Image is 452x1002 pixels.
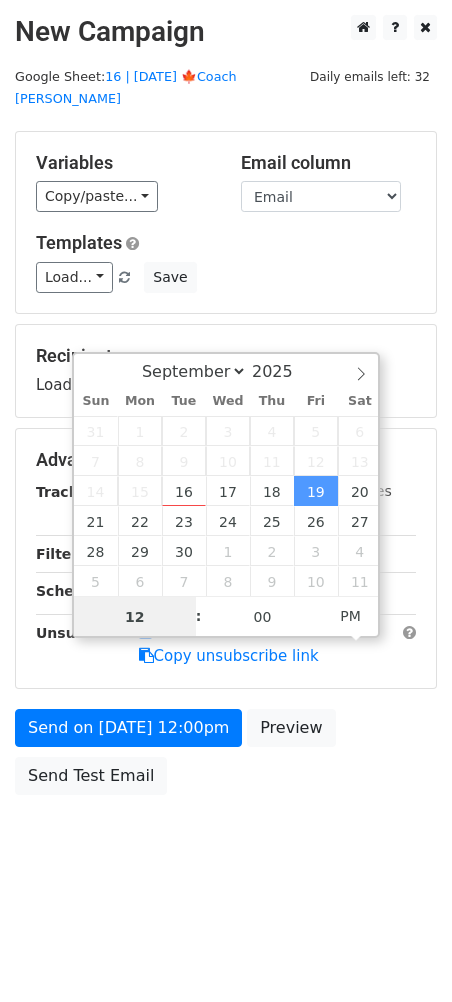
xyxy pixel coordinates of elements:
[118,476,162,506] span: September 15, 2025
[294,416,338,446] span: September 5, 2025
[36,152,211,174] h5: Variables
[294,566,338,596] span: October 10, 2025
[338,536,382,566] span: October 4, 2025
[294,536,338,566] span: October 3, 2025
[196,596,202,636] span: :
[162,536,206,566] span: September 30, 2025
[144,262,196,293] button: Save
[36,345,416,367] h5: Recipients
[250,536,294,566] span: October 2, 2025
[74,446,118,476] span: September 7, 2025
[206,566,250,596] span: October 8, 2025
[294,506,338,536] span: September 26, 2025
[294,395,338,408] span: Fri
[338,476,382,506] span: September 20, 2025
[303,66,437,88] span: Daily emails left: 32
[139,647,319,665] a: Copy unsubscribe link
[323,596,378,636] span: Click to toggle
[206,416,250,446] span: September 3, 2025
[15,709,242,747] a: Send on [DATE] 12:00pm
[74,536,118,566] span: September 28, 2025
[250,476,294,506] span: September 18, 2025
[250,446,294,476] span: September 11, 2025
[74,395,118,408] span: Sun
[118,416,162,446] span: September 1, 2025
[36,546,87,562] strong: Filters
[36,484,103,500] strong: Tracking
[36,181,158,212] a: Copy/paste...
[36,625,134,641] strong: Unsubscribe
[162,566,206,596] span: October 7, 2025
[118,536,162,566] span: September 29, 2025
[338,395,382,408] span: Sat
[118,506,162,536] span: September 22, 2025
[162,416,206,446] span: September 2, 2025
[36,262,113,293] a: Load...
[206,395,250,408] span: Wed
[338,416,382,446] span: September 6, 2025
[250,506,294,536] span: September 25, 2025
[162,395,206,408] span: Tue
[162,446,206,476] span: September 9, 2025
[250,566,294,596] span: October 9, 2025
[241,152,416,174] h5: Email column
[36,232,122,253] a: Templates
[206,446,250,476] span: September 10, 2025
[74,597,196,637] input: Hour
[15,15,437,49] h2: New Campaign
[74,476,118,506] span: September 14, 2025
[162,476,206,506] span: September 16, 2025
[338,446,382,476] span: September 13, 2025
[162,506,206,536] span: September 23, 2025
[202,597,324,637] input: Minute
[250,416,294,446] span: September 4, 2025
[294,446,338,476] span: September 12, 2025
[36,345,416,397] div: Loading...
[206,506,250,536] span: September 24, 2025
[338,506,382,536] span: September 27, 2025
[303,69,437,84] a: Daily emails left: 32
[74,416,118,446] span: August 31, 2025
[338,566,382,596] span: October 11, 2025
[313,481,391,502] label: UTM Codes
[15,757,167,795] a: Send Test Email
[15,69,237,107] small: Google Sheet:
[118,566,162,596] span: October 6, 2025
[74,566,118,596] span: October 5, 2025
[206,476,250,506] span: September 17, 2025
[36,449,416,471] h5: Advanced
[36,583,108,599] strong: Schedule
[118,446,162,476] span: September 8, 2025
[247,709,335,747] a: Preview
[250,395,294,408] span: Thu
[74,506,118,536] span: September 21, 2025
[247,362,319,381] input: Year
[206,536,250,566] span: October 1, 2025
[118,395,162,408] span: Mon
[15,69,237,107] a: 16 | [DATE] 🍁Coach [PERSON_NAME]
[352,906,452,1002] iframe: Chat Widget
[294,476,338,506] span: September 19, 2025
